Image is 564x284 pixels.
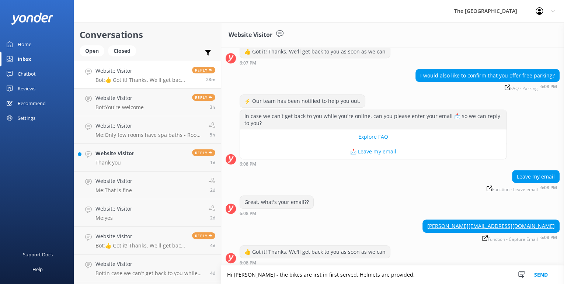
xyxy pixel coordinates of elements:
[80,45,104,56] div: Open
[240,161,507,166] div: Aug 31 2025 06:08pm (UTC +12:00) Pacific/Auckland
[74,227,221,254] a: Website VisitorBot:👍 Got it! Thanks. We'll get back to you as soon as we canReply4d
[80,46,108,55] a: Open
[422,235,560,242] div: Aug 31 2025 06:08pm (UTC +12:00) Pacific/Auckland
[95,149,134,157] h4: Website Visitor
[18,66,36,81] div: Chatbot
[74,116,221,144] a: Website VisitorMe:Only few rooms have spa baths - Room 841 which is a King Studio ot & a Suite. w...
[108,45,136,56] div: Closed
[210,132,215,138] span: Aug 31 2025 01:14pm (UTC +12:00) Pacific/Auckland
[108,46,140,55] a: Closed
[427,222,555,229] a: [PERSON_NAME][EMAIL_ADDRESS][DOMAIN_NAME]
[229,30,272,40] h3: Website Visitor
[74,144,221,172] a: Website VisitorThank youReply1d
[210,159,215,166] span: Aug 29 2025 09:02pm (UTC +12:00) Pacific/Auckland
[95,177,132,185] h4: Website Visitor
[23,247,53,262] div: Support Docs
[210,215,215,221] span: Aug 29 2025 11:42am (UTC +12:00) Pacific/Auckland
[95,242,187,249] p: Bot: 👍 Got it! Thanks. We'll get back to you as soon as we can
[240,144,506,159] button: 📩 Leave my email
[540,84,557,91] strong: 6:08 PM
[18,96,46,111] div: Recommend
[18,37,31,52] div: Home
[482,235,538,242] span: Function - Capture Email
[95,77,187,83] p: Bot: 👍 Got it! Thanks. We'll get back to you as soon as we can
[95,132,203,138] p: Me: Only few rooms have spa baths - Room 841 which is a King Studio ot & a Suite. whe making a bo...
[240,246,390,258] div: 👍 Got it! Thanks. We'll get back to you as soon as we can
[527,266,555,284] button: Send
[240,162,256,166] strong: 6:08 PM
[240,211,256,216] strong: 6:08 PM
[192,149,215,156] span: Reply
[512,170,559,183] div: Leave my email
[505,84,538,91] span: FAQ - Parking
[74,172,221,199] a: Website VisitorMe:That is fine2d
[74,254,221,282] a: Website VisitorBot:In case we can't get back to you while you're online, can you please enter you...
[74,61,221,89] a: Website VisitorBot:👍 Got it! Thanks. We'll get back to you as soon as we canReply28m
[240,61,256,65] strong: 6:07 PM
[210,187,215,193] span: Aug 29 2025 06:11pm (UTC +12:00) Pacific/Auckland
[74,89,221,116] a: Website VisitorBot:You're welcomeReply3h
[540,186,557,192] strong: 6:08 PM
[95,122,203,130] h4: Website Visitor
[210,104,215,110] span: Aug 31 2025 03:10pm (UTC +12:00) Pacific/Auckland
[18,111,35,125] div: Settings
[240,261,256,265] strong: 6:08 PM
[95,232,187,240] h4: Website Visitor
[18,81,35,96] div: Reviews
[240,129,506,144] button: Explore FAQ
[415,84,560,91] div: Aug 31 2025 06:08pm (UTC +12:00) Pacific/Auckland
[95,215,132,221] p: Me: yes
[95,260,205,268] h4: Website Visitor
[32,262,43,277] div: Help
[80,28,215,42] h2: Conversations
[240,211,314,216] div: Aug 31 2025 06:08pm (UTC +12:00) Pacific/Auckland
[95,187,132,194] p: Me: That is fine
[192,67,215,73] span: Reply
[487,186,538,192] span: Function - Leave email
[221,266,564,284] textarea: Hi [PERSON_NAME] - the bikes are irst in first served. Helmets are provided.
[484,185,560,192] div: Aug 31 2025 06:08pm (UTC +12:00) Pacific/Auckland
[240,196,313,208] div: Great, what's your email??
[95,94,144,102] h4: Website Visitor
[18,52,31,66] div: Inbox
[95,104,144,111] p: Bot: You're welcome
[95,205,132,213] h4: Website Visitor
[240,110,506,129] div: In case we can't get back to you while you're online, can you please enter your email 📩 so we can...
[95,67,187,75] h4: Website Visitor
[240,260,390,265] div: Aug 31 2025 06:08pm (UTC +12:00) Pacific/Auckland
[192,94,215,101] span: Reply
[210,242,215,249] span: Aug 27 2025 10:46am (UTC +12:00) Pacific/Auckland
[192,232,215,239] span: Reply
[540,235,557,242] strong: 6:08 PM
[206,76,215,83] span: Aug 31 2025 06:08pm (UTC +12:00) Pacific/Auckland
[95,159,134,166] p: Thank you
[416,69,559,82] div: I would also like to confirm that you offer free parking?
[11,13,53,25] img: yonder-white-logo.png
[240,60,390,65] div: Aug 31 2025 06:07pm (UTC +12:00) Pacific/Auckland
[210,270,215,276] span: Aug 27 2025 09:46am (UTC +12:00) Pacific/Auckland
[240,45,390,58] div: 👍 Got it! Thanks. We'll get back to you as soon as we can
[240,95,365,107] div: ⚡ Our team has been notified to help you out.
[74,199,221,227] a: Website VisitorMe:yes2d
[95,270,205,277] p: Bot: In case we can't get back to you while you're online, can you please enter your email 📩 so w...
